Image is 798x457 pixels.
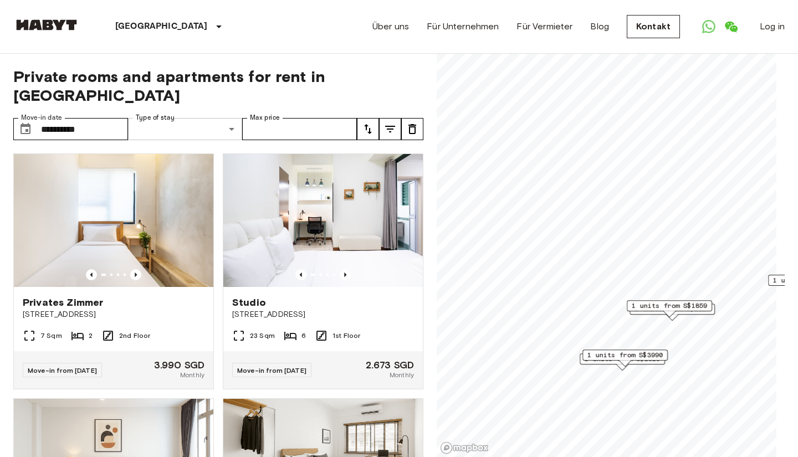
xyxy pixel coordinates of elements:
img: Habyt [13,19,80,30]
span: Monthly [180,370,204,380]
button: tune [401,118,423,140]
label: Move-in date [21,113,62,122]
span: 1 units from S$3990 [587,350,663,360]
p: [GEOGRAPHIC_DATA] [115,20,208,33]
span: 2 [89,331,93,341]
button: Previous image [86,269,97,280]
a: Open WeChat [720,16,742,38]
button: Previous image [295,269,306,280]
span: [STREET_ADDRESS] [232,309,414,320]
a: Log in [760,20,785,33]
button: tune [357,118,379,140]
button: Previous image [340,269,351,280]
div: Map marker [627,300,712,317]
button: Previous image [130,269,141,280]
button: Choose date, selected date is 2 Apr 2026 [14,118,37,140]
a: Blog [590,20,609,33]
a: Marketing picture of unit SG-01-055-003-01Previous imagePrevious imagePrivates Zimmer[STREET_ADDR... [13,153,214,389]
span: Monthly [390,370,414,380]
a: Über uns [372,20,409,33]
div: Map marker [630,304,715,321]
span: 6 [301,331,306,341]
a: Für Vermieter [516,20,572,33]
label: Max price [250,113,280,122]
span: [STREET_ADDRESS] [23,309,204,320]
a: Marketing picture of unit SG-01-107-001-001Previous imagePrevious imageStudio[STREET_ADDRESS]23 S... [223,153,423,389]
div: Map marker [580,353,665,371]
span: 1st Floor [332,331,360,341]
img: Marketing picture of unit SG-01-107-001-001 [223,154,423,287]
label: Type of stay [136,113,175,122]
span: 3.990 SGD [154,360,204,370]
span: 1 units from S$1859 [632,301,707,311]
span: Move-in from [DATE] [28,366,97,374]
img: Marketing picture of unit SG-01-055-003-01 [14,154,213,287]
span: Studio [232,296,266,309]
span: 7 Sqm [40,331,62,341]
button: tune [379,118,401,140]
a: Für Unternehmen [427,20,499,33]
span: 2nd Floor [119,331,150,341]
span: 23 Sqm [250,331,275,341]
span: Privates Zimmer [23,296,103,309]
a: Kontakt [627,15,680,38]
div: Map marker [582,350,668,367]
a: Open WhatsApp [698,16,720,38]
span: Move-in from [DATE] [237,366,306,374]
span: 2.673 SGD [366,360,414,370]
a: Mapbox logo [440,441,489,454]
span: Private rooms and apartments for rent in [GEOGRAPHIC_DATA] [13,67,423,105]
